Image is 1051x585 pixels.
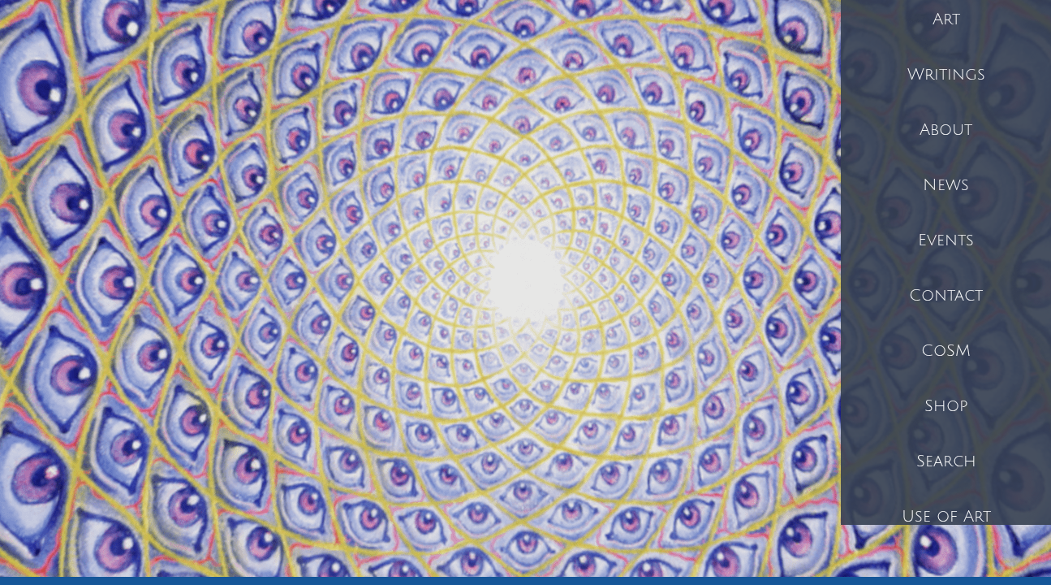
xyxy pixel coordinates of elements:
[841,268,1051,323] a: Contact
[841,323,1051,379] a: CoSM
[841,434,1051,489] a: Search
[841,102,1051,158] a: About
[841,158,1051,213] a: News
[841,489,1051,544] a: Use of Art
[841,47,1051,102] a: Writings
[841,213,1051,268] a: Events
[841,379,1051,434] a: Shop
